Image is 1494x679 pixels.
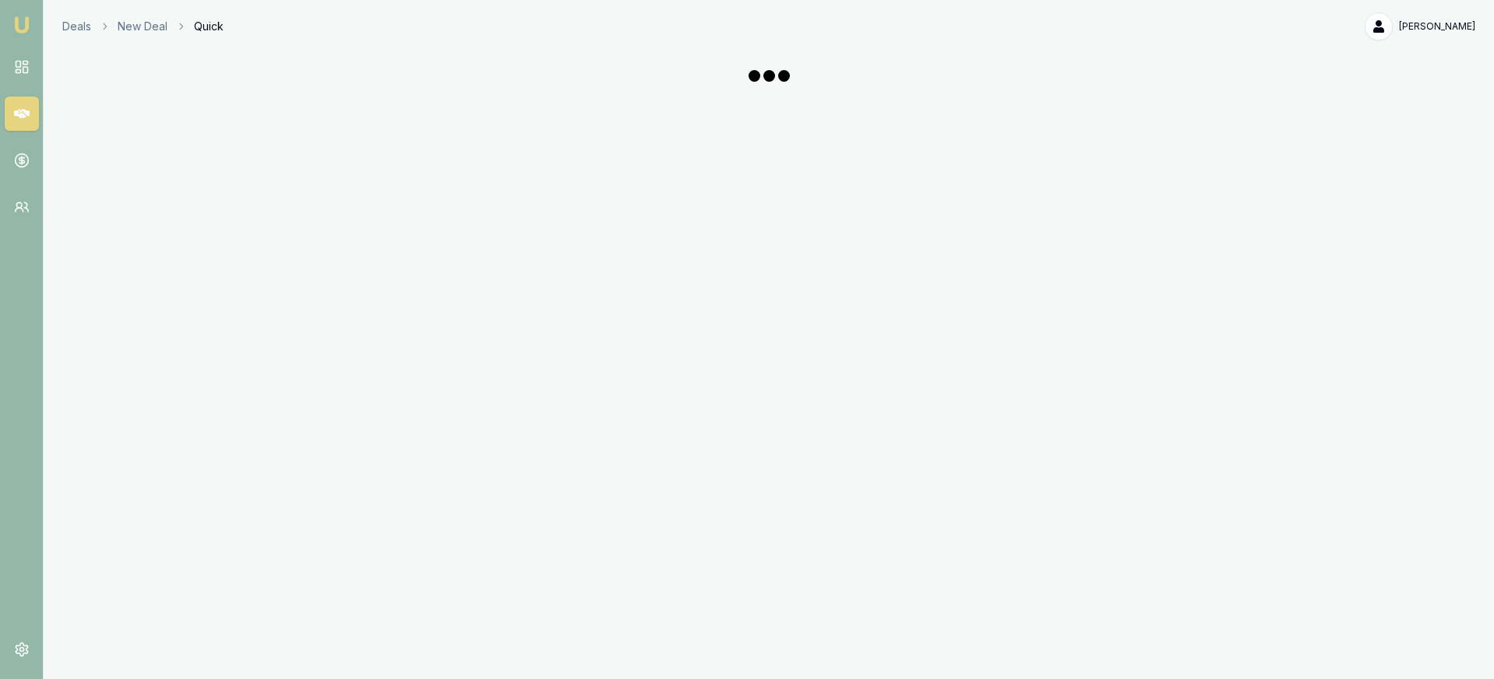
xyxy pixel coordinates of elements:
a: Deals [62,19,91,34]
nav: breadcrumb [62,19,224,34]
span: Quick [194,19,224,34]
span: [PERSON_NAME] [1399,20,1475,33]
a: New Deal [118,19,167,34]
img: emu-icon-u.png [12,16,31,34]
